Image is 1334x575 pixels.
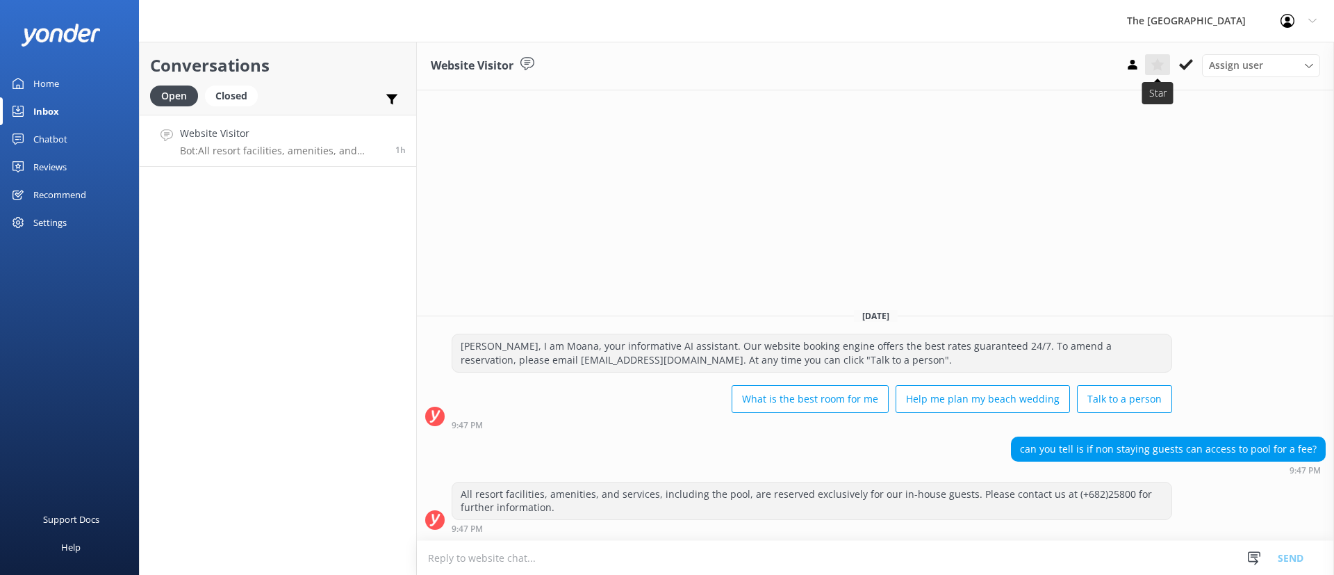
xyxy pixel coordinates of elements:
h2: Conversations [150,52,406,79]
div: Open [150,86,198,106]
div: can you tell is if non staying guests can access to pool for a fee? [1012,437,1325,461]
strong: 9:47 PM [452,525,483,533]
div: Sep 13 2025 09:47pm (UTC -10:00) Pacific/Honolulu [452,420,1172,430]
div: Closed [205,86,258,106]
div: Reviews [33,153,67,181]
a: Closed [205,88,265,103]
div: Assign User [1202,54,1320,76]
div: All resort facilities, amenities, and services, including the pool, are reserved exclusively for ... [452,483,1171,519]
span: [DATE] [854,310,898,322]
button: What is the best room for me [732,385,889,413]
a: Open [150,88,205,103]
div: [PERSON_NAME], I am Moana, your informative AI assistant. Our website booking engine offers the b... [452,334,1171,371]
div: Inbox [33,97,59,125]
p: Bot: All resort facilities, amenities, and services, including the pool, are reserved exclusively... [180,145,385,157]
div: Home [33,70,59,97]
span: Assign user [1209,58,1263,73]
div: Sep 13 2025 09:47pm (UTC -10:00) Pacific/Honolulu [452,524,1172,533]
strong: 9:47 PM [452,421,483,430]
h3: Website Visitor [431,57,513,75]
div: Settings [33,209,67,236]
strong: 9:47 PM [1290,467,1321,475]
div: Support Docs [43,505,99,533]
span: Sep 13 2025 09:47pm (UTC -10:00) Pacific/Honolulu [395,144,406,156]
a: Website VisitorBot:All resort facilities, amenities, and services, including the pool, are reserv... [140,115,416,167]
div: Chatbot [33,125,67,153]
button: Talk to a person [1077,385,1172,413]
button: Help me plan my beach wedding [896,385,1070,413]
div: Help [61,533,81,561]
h4: Website Visitor [180,126,385,141]
img: yonder-white-logo.png [21,24,101,47]
div: Sep 13 2025 09:47pm (UTC -10:00) Pacific/Honolulu [1011,465,1326,475]
div: Recommend [33,181,86,209]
